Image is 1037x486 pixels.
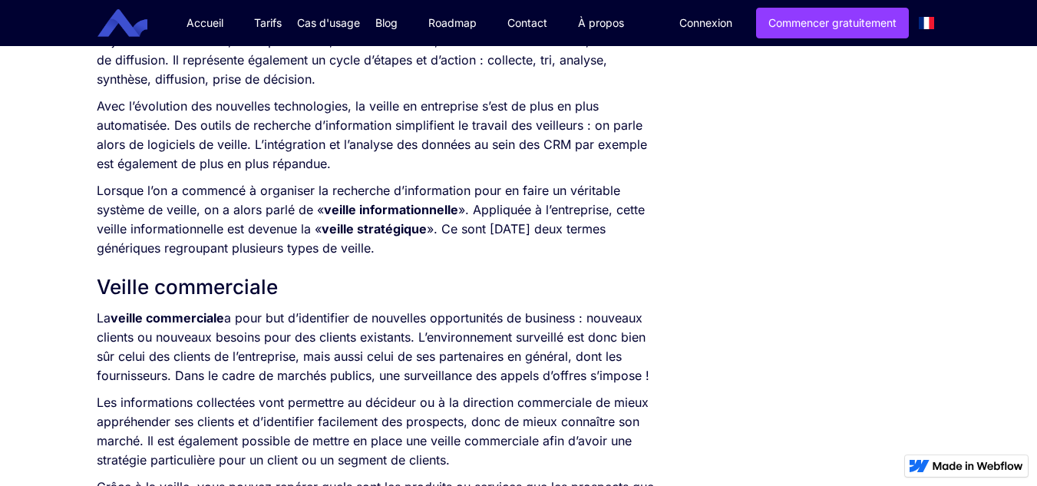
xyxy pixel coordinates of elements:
[324,202,458,217] strong: veille informationnelle
[111,310,224,326] strong: veille commerciale
[756,8,909,38] a: Commencer gratuitement
[109,9,159,38] a: home
[297,15,360,31] div: Cas d'usage
[97,393,655,470] p: Les informations collectées vont permettre au décideur ou à la direction commerciale de mieux app...
[97,97,655,174] p: Avec l’évolution des nouvelles technologies, la veille en entreprise s’est de plus en plus automa...
[97,12,655,89] p: Un suit un plan bien précis : définition des besoins en information et des objectifs de la collec...
[322,221,427,236] strong: veille stratégique
[97,309,655,385] p: La a pour but d’identifier de nouvelles opportunités de business : nouveaux clients ou nouveaux b...
[668,8,744,38] a: Connexion
[97,181,655,258] p: Lorsque l’on a commencé à organiser la recherche d’information pour en faire un véritable système...
[97,273,655,301] h2: Veille commerciale
[933,461,1023,471] img: Made in Webflow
